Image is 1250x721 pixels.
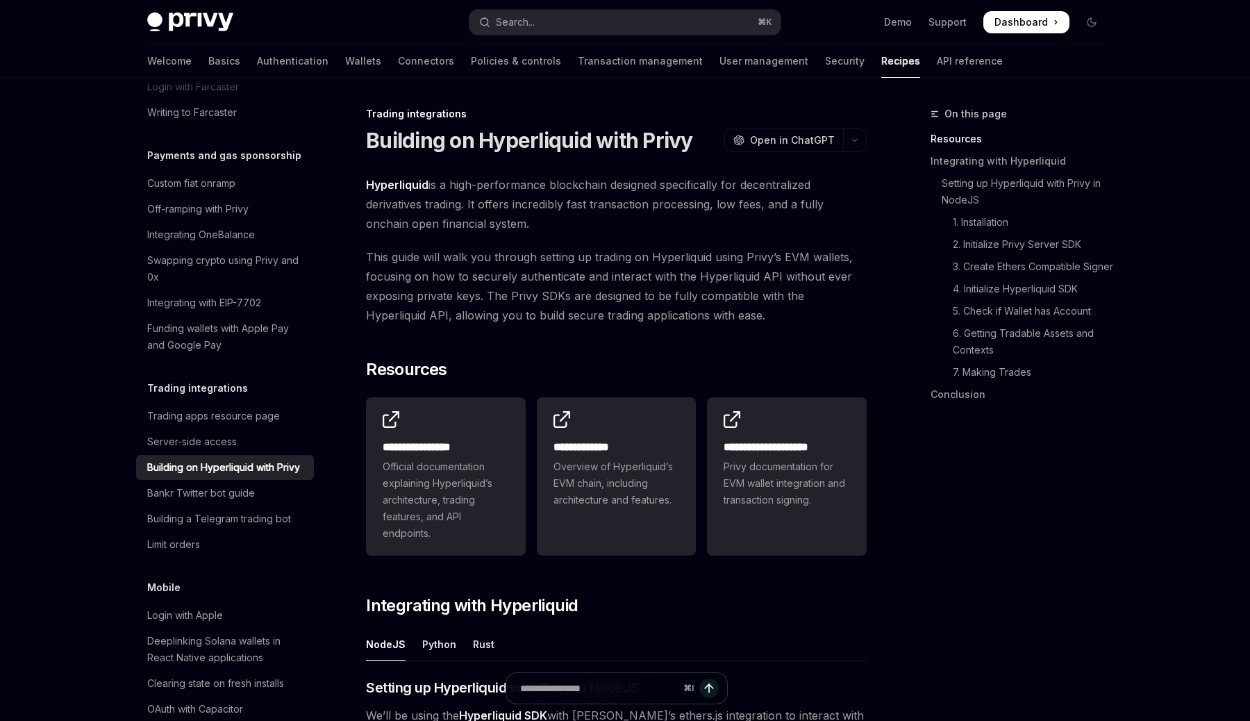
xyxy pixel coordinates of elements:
a: Security [825,44,865,78]
a: Off-ramping with Privy [136,197,314,222]
a: Welcome [147,44,192,78]
a: Transaction management [578,44,703,78]
span: Privy documentation for EVM wallet integration and transaction signing. [724,458,850,508]
h5: Trading integrations [147,380,248,397]
div: Building a Telegram trading bot [147,511,291,527]
a: Limit orders [136,532,314,557]
a: Basics [208,44,240,78]
a: Integrating with EIP-7702 [136,290,314,315]
a: 4. Initialize Hyperliquid SDK [931,278,1114,300]
a: **** **** **** *****Privy documentation for EVM wallet integration and transaction signing. [707,397,867,556]
div: Deeplinking Solana wallets in React Native applications [147,633,306,666]
div: Rust [473,628,494,661]
div: OAuth with Capacitor [147,701,243,718]
a: Wallets [345,44,381,78]
span: Overview of Hyperliquid’s EVM chain, including architecture and features. [553,458,680,508]
a: Funding wallets with Apple Pay and Google Pay [136,316,314,358]
div: Funding wallets with Apple Pay and Google Pay [147,320,306,354]
div: Python [422,628,456,661]
a: Building a Telegram trading bot [136,506,314,531]
button: Open in ChatGPT [724,129,843,152]
div: Limit orders [147,536,200,553]
span: Integrating with Hyperliquid [366,595,578,617]
button: Open search [469,10,781,35]
span: This guide will walk you through setting up trading on Hyperliquid using Privy’s EVM wallets, foc... [366,247,867,325]
div: Swapping crypto using Privy and 0x [147,252,306,285]
span: On this page [944,106,1007,122]
a: Integrating OneBalance [136,222,314,247]
span: Resources [366,358,447,381]
a: Policies & controls [471,44,561,78]
h1: Building on Hyperliquid with Privy [366,128,693,153]
a: 1. Installation [931,211,1114,233]
a: 5. Check if Wallet has Account [931,300,1114,322]
a: Authentication [257,44,328,78]
button: Send message [699,679,719,698]
a: Trading apps resource page [136,404,314,429]
a: Server-side access [136,429,314,454]
a: Recipes [881,44,920,78]
span: Official documentation explaining Hyperliquid’s architecture, trading features, and API endpoints. [383,458,509,542]
div: NodeJS [366,628,406,661]
div: Custom fiat onramp [147,175,235,192]
h5: Payments and gas sponsorship [147,147,301,164]
a: Building on Hyperliquid with Privy [136,455,314,480]
a: 6. Getting Tradable Assets and Contexts [931,322,1114,361]
a: 3. Create Ethers Compatible Signer [931,256,1114,278]
input: Ask a question... [520,673,678,704]
a: Login with Apple [136,603,314,628]
span: Dashboard [994,15,1048,29]
div: Off-ramping with Privy [147,201,249,217]
a: Hyperliquid [366,178,428,192]
a: 2. Initialize Privy Server SDK [931,233,1114,256]
a: Dashboard [983,11,1069,33]
div: Bankr Twitter bot guide [147,485,255,502]
div: Server-side access [147,433,237,450]
a: Custom fiat onramp [136,171,314,196]
a: Connectors [398,44,454,78]
a: Integrating with Hyperliquid [931,150,1114,172]
div: Integrating with EIP-7702 [147,295,261,311]
span: is a high-performance blockchain designed specifically for decentralized derivatives trading. It ... [366,175,867,233]
a: Bankr Twitter bot guide [136,481,314,506]
span: Open in ChatGPT [750,133,835,147]
div: Clearing state on fresh installs [147,675,284,692]
a: User management [719,44,808,78]
a: Conclusion [931,383,1114,406]
a: Writing to Farcaster [136,100,314,125]
a: Support [928,15,967,29]
div: Writing to Farcaster [147,104,237,121]
a: Clearing state on fresh installs [136,671,314,696]
a: Deeplinking Solana wallets in React Native applications [136,629,314,670]
div: Integrating OneBalance [147,226,255,243]
div: Trading apps resource page [147,408,280,424]
a: 7. Making Trades [931,361,1114,383]
div: Search... [496,14,535,31]
h5: Mobile [147,579,181,596]
a: Setting up Hyperliquid with Privy in NodeJS [931,172,1114,211]
button: Toggle dark mode [1081,11,1103,33]
div: Trading integrations [366,107,867,121]
span: ⌘ K [758,17,772,28]
a: **** **** ***Overview of Hyperliquid’s EVM chain, including architecture and features. [537,397,697,556]
div: Login with Apple [147,607,223,624]
img: dark logo [147,13,233,32]
a: Resources [931,128,1114,150]
a: Swapping crypto using Privy and 0x [136,248,314,290]
div: Building on Hyperliquid with Privy [147,459,300,476]
a: Demo [884,15,912,29]
a: API reference [937,44,1003,78]
a: **** **** **** *Official documentation explaining Hyperliquid’s architecture, trading features, a... [366,397,526,556]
